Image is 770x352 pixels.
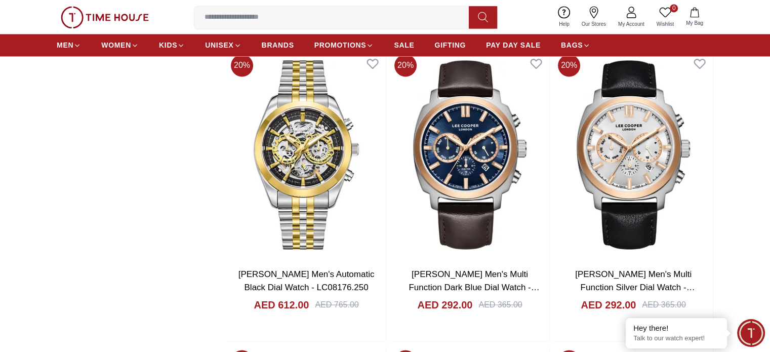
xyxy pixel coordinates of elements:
h4: AED 292.00 [581,297,636,311]
span: SALE [394,40,414,50]
span: 20 % [394,54,417,76]
span: GIFTING [434,40,466,50]
img: Lee Cooper Men's Multi Function Dark Blue Dial Watch - LC08172.592 [390,50,549,259]
span: My Account [614,20,649,28]
h4: AED 292.00 [417,297,472,311]
a: [PERSON_NAME] Men's Multi Function Dark Blue Dial Watch - LC08172.592 [409,269,539,304]
a: 0Wishlist [651,4,680,30]
span: 20 % [558,54,580,76]
p: Talk to our watch expert! [633,334,719,343]
a: PAY DAY SALE [486,36,541,54]
a: WOMEN [101,36,139,54]
span: 0 [670,4,678,12]
img: Lee Cooper Men's Multi Function Silver Dial Watch - LC08172.531 [554,50,713,259]
span: MEN [57,40,73,50]
div: Hey there! [633,323,719,333]
span: 20 % [231,54,253,76]
span: PAY DAY SALE [486,40,541,50]
img: ... [61,6,149,28]
div: AED 365.00 [642,298,685,310]
a: Help [553,4,576,30]
span: Wishlist [653,20,678,28]
a: [PERSON_NAME] Men's Multi Function Silver Dial Watch - LC08172.531 [575,269,695,304]
a: SALE [394,36,414,54]
a: Our Stores [576,4,612,30]
div: Chat Widget [737,319,765,347]
a: KIDS [159,36,185,54]
span: KIDS [159,40,177,50]
div: AED 765.00 [315,298,358,310]
span: BAGS [561,40,583,50]
button: My Bag [680,5,709,29]
h4: AED 612.00 [254,297,309,311]
a: BRANDS [262,36,294,54]
img: Lee Cooper Men's Automatic Black Dial Watch - LC08176.250 [227,50,386,259]
a: PROMOTIONS [314,36,374,54]
span: WOMEN [101,40,131,50]
span: PROMOTIONS [314,40,367,50]
span: BRANDS [262,40,294,50]
a: MEN [57,36,81,54]
span: Our Stores [578,20,610,28]
div: AED 365.00 [478,298,522,310]
span: UNISEX [205,40,233,50]
a: BAGS [561,36,590,54]
a: UNISEX [205,36,241,54]
span: My Bag [682,19,707,27]
span: Help [555,20,574,28]
a: GIFTING [434,36,466,54]
a: [PERSON_NAME] Men's Automatic Black Dial Watch - LC08176.250 [238,269,375,292]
